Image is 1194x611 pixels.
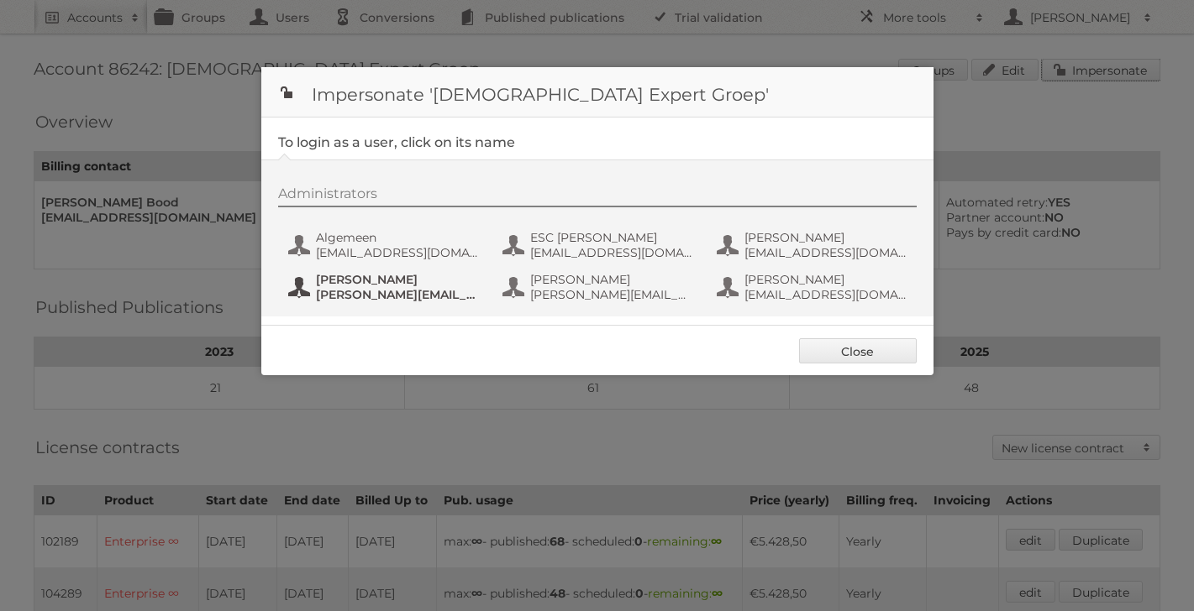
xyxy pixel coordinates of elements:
[530,245,693,260] span: [EMAIL_ADDRESS][DOMAIN_NAME]
[799,338,917,363] a: Close
[316,287,479,302] span: [PERSON_NAME][EMAIL_ADDRESS][DOMAIN_NAME]
[715,228,913,262] button: [PERSON_NAME] [EMAIL_ADDRESS][DOMAIN_NAME]
[715,270,913,304] button: [PERSON_NAME] [EMAIL_ADDRESS][DOMAIN_NAME]
[530,230,693,245] span: ESC [PERSON_NAME]
[530,272,693,287] span: [PERSON_NAME]
[287,228,484,262] button: Algemeen [EMAIL_ADDRESS][DOMAIN_NAME]
[501,228,698,262] button: ESC [PERSON_NAME] [EMAIL_ADDRESS][DOMAIN_NAME]
[261,67,934,117] h1: Impersonate '[DEMOGRAPHIC_DATA] Expert Groep'
[316,245,479,260] span: [EMAIL_ADDRESS][DOMAIN_NAME]
[744,230,907,245] span: [PERSON_NAME]
[287,270,484,304] button: [PERSON_NAME] [PERSON_NAME][EMAIL_ADDRESS][DOMAIN_NAME]
[501,270,698,304] button: [PERSON_NAME] [PERSON_NAME][EMAIL_ADDRESS][PERSON_NAME][DOMAIN_NAME]
[744,287,907,302] span: [EMAIL_ADDRESS][DOMAIN_NAME]
[278,185,917,207] div: Administrators
[744,245,907,260] span: [EMAIL_ADDRESS][DOMAIN_NAME]
[530,287,693,302] span: [PERSON_NAME][EMAIL_ADDRESS][PERSON_NAME][DOMAIN_NAME]
[744,272,907,287] span: [PERSON_NAME]
[316,272,479,287] span: [PERSON_NAME]
[316,230,479,245] span: Algemeen
[278,134,515,150] legend: To login as a user, click on its name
